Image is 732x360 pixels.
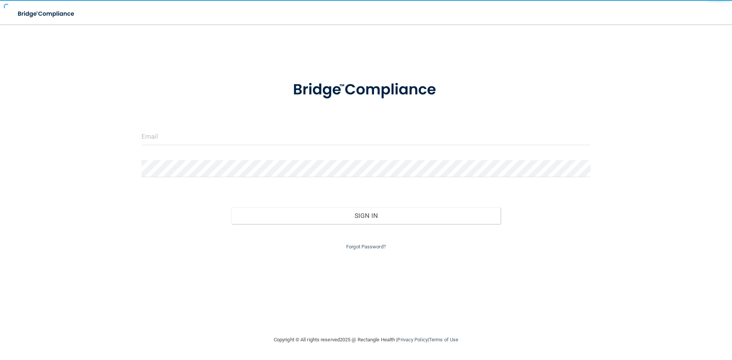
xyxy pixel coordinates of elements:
div: Copyright © All rights reserved 2025 @ Rectangle Health | | [227,328,505,352]
a: Privacy Policy [397,337,427,342]
img: bridge_compliance_login_screen.278c3ca4.svg [277,70,455,110]
input: Email [141,128,591,145]
a: Terms of Use [429,337,458,342]
button: Sign In [231,207,501,224]
img: bridge_compliance_login_screen.278c3ca4.svg [11,6,82,22]
a: Forgot Password? [346,244,386,250]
